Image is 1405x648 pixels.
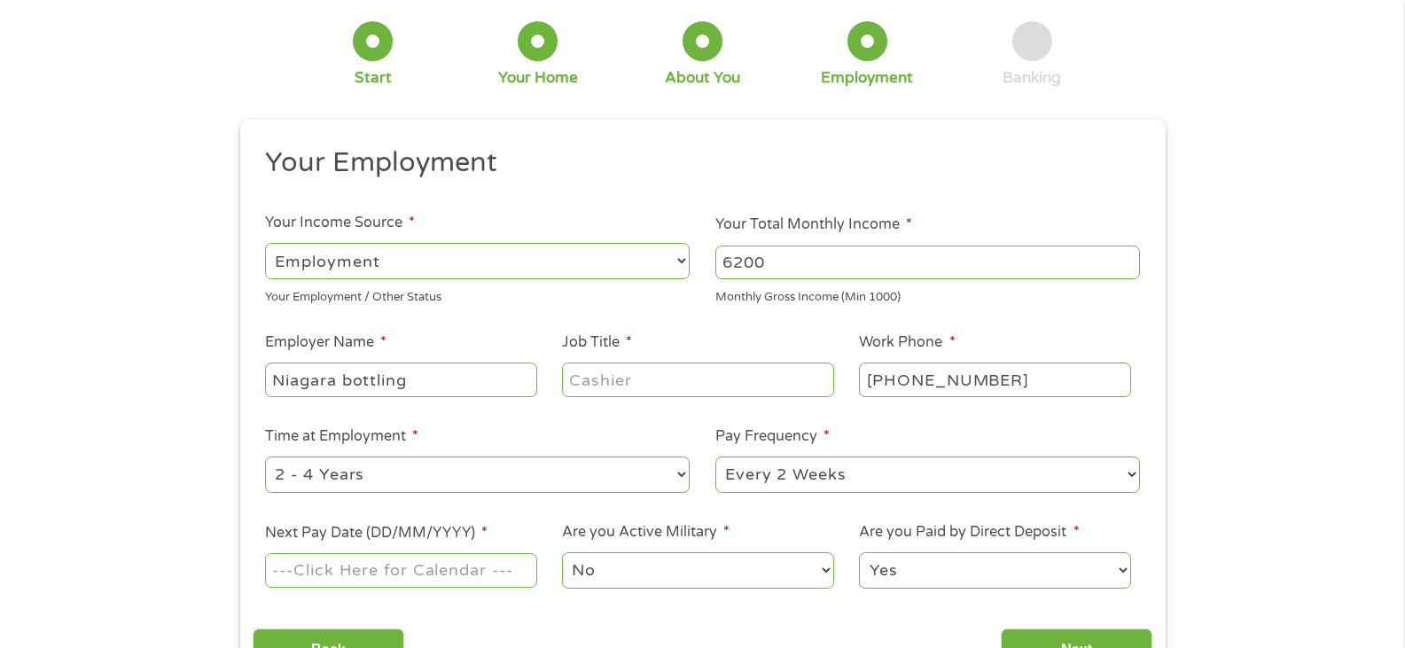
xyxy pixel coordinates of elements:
[265,427,418,446] label: Time at Employment
[265,553,536,587] input: ---Click Here for Calendar ---
[1003,68,1061,88] div: Banking
[715,283,1140,307] div: Monthly Gross Income (Min 1000)
[562,333,632,352] label: Job Title
[265,214,415,232] label: Your Income Source
[821,68,913,88] div: Employment
[498,68,578,88] div: Your Home
[859,363,1130,396] input: (231) 754-4010
[265,333,386,352] label: Employer Name
[715,427,830,446] label: Pay Frequency
[665,68,740,88] div: About You
[859,333,955,352] label: Work Phone
[265,524,488,543] label: Next Pay Date (DD/MM/YYYY)
[265,363,536,396] input: Walmart
[859,523,1079,542] label: Are you Paid by Direct Deposit
[715,246,1140,279] input: 1800
[355,68,392,88] div: Start
[562,523,730,542] label: Are you Active Military
[715,215,912,234] label: Your Total Monthly Income
[265,145,1127,181] h2: Your Employment
[562,363,833,396] input: Cashier
[265,283,690,307] div: Your Employment / Other Status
